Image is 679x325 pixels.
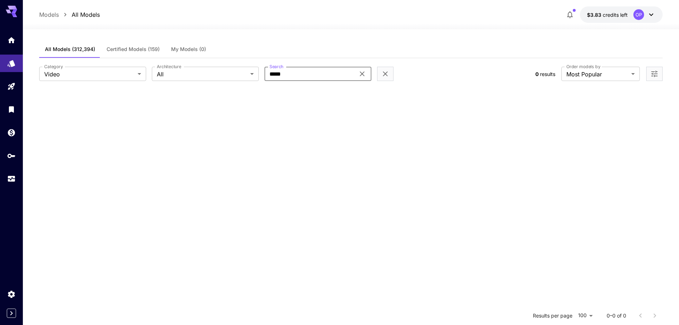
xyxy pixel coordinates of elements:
[45,46,95,52] span: All Models (312,394)
[533,312,572,319] p: Results per page
[535,71,539,77] span: 0
[607,312,626,319] p: 0–0 of 0
[7,309,16,318] button: Expand sidebar
[587,12,603,18] span: $3.83
[7,105,16,114] div: Library
[603,12,628,18] span: credits left
[157,70,247,78] span: All
[44,64,63,70] label: Category
[381,70,390,78] button: Clear filters (1)
[157,64,181,70] label: Architecture
[650,70,659,78] button: Open more filters
[580,6,663,23] button: $3.82665OP
[7,36,16,45] div: Home
[107,46,160,52] span: Certified Models (159)
[540,71,555,77] span: results
[7,290,16,299] div: Settings
[44,70,135,78] span: Video
[575,310,595,321] div: 100
[566,70,628,78] span: Most Popular
[7,174,16,183] div: Usage
[566,64,600,70] label: Order models by
[171,46,206,52] span: My Models (0)
[39,10,100,19] nav: breadcrumb
[39,10,59,19] a: Models
[587,11,628,19] div: $3.82665
[269,64,283,70] label: Search
[633,9,644,20] div: OP
[7,82,16,91] div: Playground
[72,10,100,19] a: All Models
[7,151,16,160] div: API Keys
[7,128,16,137] div: Wallet
[7,59,16,68] div: Models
